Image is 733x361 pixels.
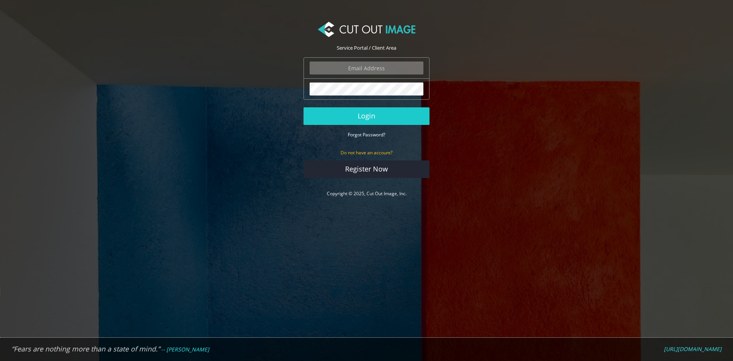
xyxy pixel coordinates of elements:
[318,22,415,37] img: Cut Out Image
[337,44,396,51] span: Service Portal / Client Area
[327,190,407,197] a: Copyright © 2025, Cut Out Image, Inc.
[304,160,429,178] a: Register Now
[348,131,385,138] a: Forgot Password?
[304,107,429,125] button: Login
[11,344,160,353] em: “Fears are nothing more than a state of mind.”
[310,62,423,74] input: Email Address
[341,149,392,156] small: Do not have an account?
[161,346,209,353] em: -- [PERSON_NAME]
[664,346,722,353] a: [URL][DOMAIN_NAME]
